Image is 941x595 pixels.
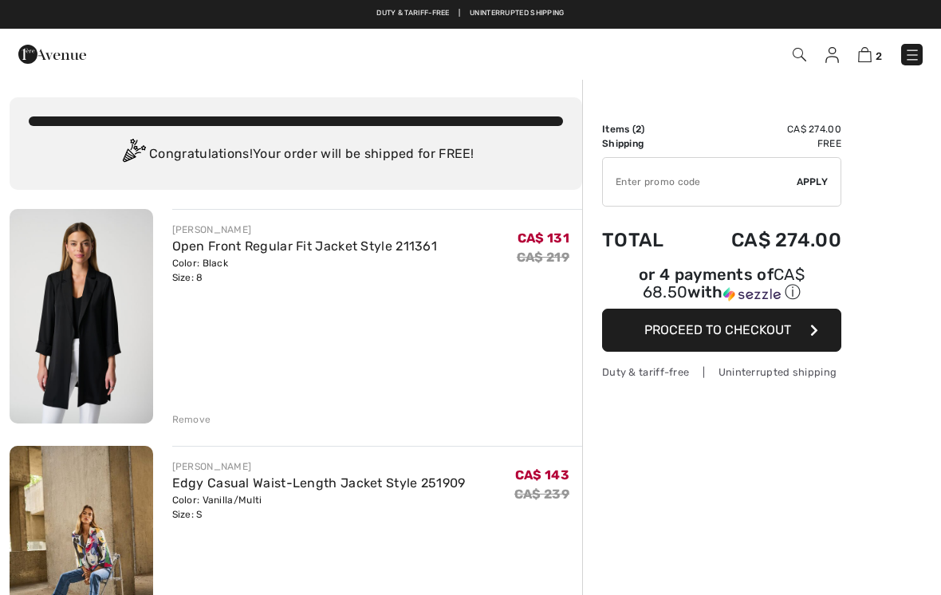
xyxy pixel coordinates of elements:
div: or 4 payments ofCA$ 68.50withSezzle Click to learn more about Sezzle [602,267,841,309]
div: [PERSON_NAME] [172,459,466,474]
td: CA$ 274.00 [688,122,841,136]
div: Remove [172,412,211,427]
span: CA$ 143 [515,467,569,483]
s: CA$ 219 [517,250,569,265]
div: Duty & tariff-free | Uninterrupted shipping [602,364,841,380]
button: Proceed to Checkout [602,309,841,352]
div: or 4 payments of with [602,267,841,303]
a: Edgy Casual Waist-Length Jacket Style 251909 [172,475,466,491]
a: 1ère Avenue [18,45,86,61]
span: Proceed to Checkout [644,322,791,337]
div: [PERSON_NAME] [172,223,438,237]
img: Open Front Regular Fit Jacket Style 211361 [10,209,153,424]
img: Sezzle [723,287,781,301]
div: Color: Vanilla/Multi Size: S [172,493,466,522]
span: CA$ 131 [518,231,569,246]
span: 2 [636,124,641,135]
input: Promo code [603,158,797,206]
td: Free [688,136,841,151]
a: 2 [858,45,882,64]
img: 1ère Avenue [18,38,86,70]
td: Items ( ) [602,122,688,136]
span: Apply [797,175,829,189]
s: CA$ 239 [514,487,569,502]
td: Shipping [602,136,688,151]
img: My Info [825,47,839,63]
td: CA$ 274.00 [688,213,841,267]
div: Congratulations! Your order will be shipped for FREE! [29,139,563,171]
span: 2 [876,50,882,62]
img: Search [793,48,806,61]
img: Congratulation2.svg [117,139,149,171]
img: Menu [904,47,920,63]
img: Shopping Bag [858,47,872,62]
div: Color: Black Size: 8 [172,256,438,285]
span: CA$ 68.50 [643,265,805,301]
a: Open Front Regular Fit Jacket Style 211361 [172,238,438,254]
td: Total [602,213,688,267]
